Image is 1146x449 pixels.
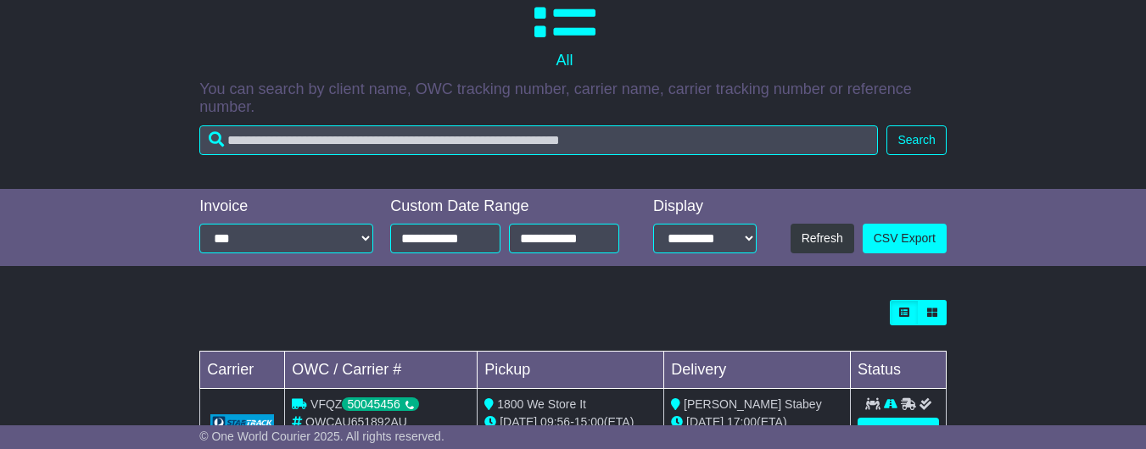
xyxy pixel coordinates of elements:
span: © One World Courier 2025. All rights reserved. [199,430,444,443]
td: Pickup [478,352,664,389]
span: 1800 We Store It [497,397,586,411]
span: VFQZ [310,397,419,411]
span: [DATE] [686,415,724,429]
a: CSV Export [863,224,947,253]
button: Search [886,125,946,155]
td: Status [851,352,947,389]
td: Delivery [664,352,851,389]
a: View Order [858,418,939,447]
img: GetCarrierServiceLogo [210,414,274,431]
p: You can search by client name, OWC tracking number, carrier name, carrier tracking number or refe... [199,80,947,117]
div: (ETA) [671,413,843,431]
td: Carrier [200,352,285,389]
div: 50045456 [342,397,418,411]
td: OWC / Carrier # [285,352,478,389]
span: 09:56 [540,415,570,429]
span: [PERSON_NAME] Stabey [684,397,822,411]
span: 15:00 [574,415,604,429]
span: [DATE] [500,415,537,429]
span: OWCAU651892AU [305,415,407,429]
div: Custom Date Range [390,197,628,216]
div: Invoice [199,197,373,216]
div: Display [653,197,757,216]
button: Refresh [791,224,854,253]
div: - (ETA) [484,413,657,431]
span: 17:00 [727,415,757,429]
